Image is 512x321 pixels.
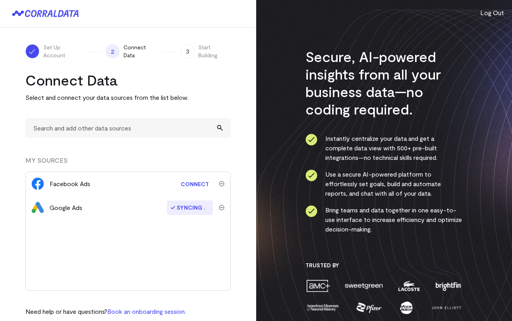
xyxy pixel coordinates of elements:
img: amnh-5afada46.png [305,301,340,315]
img: trash-40e54a27.svg [219,205,224,210]
span: Set Up Account [43,43,83,59]
h3: Trusted By [305,262,462,269]
a: Book an onboarding session. [107,307,186,315]
span: Start Building [198,43,230,59]
img: trash-40e54a27.svg [219,181,224,187]
p: Need help or have questions? [25,307,186,316]
img: facebook_ads-56946ca1.svg [31,177,44,190]
h3: Secure, AI-powered insights from all your business data—no coding required. [305,48,462,118]
li: Bring teams and data together in one easy-to-use interface to increase efficiency and optimize de... [305,205,462,234]
span: 3 [181,44,195,58]
img: moon-juice-c312e729.png [398,301,414,315]
span: Syncing [167,200,213,215]
input: Search and add other data sources [25,118,231,138]
li: Use a secure AI-powered platform to effortlessly set goals, build and automate reports, and chat ... [305,169,462,198]
span: Connect Data [124,43,157,59]
img: ico-check-circle-4b19435c.svg [305,169,317,181]
img: amc-0b11a8f1.png [305,279,331,293]
img: pfizer-e137f5fc.png [356,301,383,315]
a: Connect [177,177,213,191]
img: sweetgreen-1d1fb32c.png [344,279,384,293]
img: brightfin-a251e171.png [434,279,462,293]
img: john-elliott-25751c40.png [430,301,462,315]
div: MY SOURCES [25,156,231,171]
li: Instantly centralize your data and get a complete data view with 500+ pre-built integrations—no t... [305,134,462,162]
img: lacoste-7a6b0538.png [397,279,421,293]
p: Select and connect your data sources from the list below. [25,93,231,102]
div: Google Ads [50,203,82,212]
img: google_ads-c8121f33.png [31,201,44,214]
div: Facebook Ads [50,179,90,189]
img: ico-check-circle-4b19435c.svg [305,134,317,146]
button: Log Out [480,8,504,18]
img: ico-check-circle-4b19435c.svg [305,205,317,217]
h2: Connect Data [25,71,231,89]
span: 2 [106,44,120,58]
img: ico-check-white-5ff98cb1.svg [28,47,36,55]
